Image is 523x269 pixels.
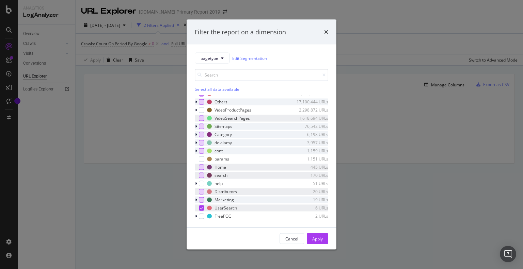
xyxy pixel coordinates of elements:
div: Marketing [215,197,234,203]
div: VideoSearchPages [215,115,250,121]
div: Filter the report on a dimension [195,28,286,36]
div: 19 URLs [295,197,328,203]
div: Category [215,132,232,137]
div: 1,159 URLs [295,148,328,154]
div: Open Intercom Messenger [500,246,516,262]
div: 1,618,694 URLs [295,115,328,121]
button: Apply [307,233,328,244]
div: de.alamy [215,140,232,146]
div: times [324,28,328,36]
div: FreePOC [215,213,231,219]
div: Apply [312,236,323,241]
div: 170 URLs [295,172,328,178]
div: help [215,181,223,186]
div: search [215,172,227,178]
div: Sitemaps [215,123,232,129]
div: 6 URLs [295,205,328,211]
div: 76,542 URLs [295,123,328,129]
div: 20 URLs [295,189,328,195]
button: pagetype [195,53,229,64]
div: Cancel [285,236,298,241]
div: 3,957 URLs [295,140,328,146]
input: Search [195,69,328,81]
div: VideoProductPages [215,107,251,113]
div: UserSearch [215,205,237,211]
div: 51 URLs [295,181,328,186]
div: cont [215,148,223,154]
a: Edit Segmentation [232,54,267,62]
div: Distributors [215,189,237,195]
div: modal [187,19,336,250]
div: Home [215,164,226,170]
div: 2 URLs [295,213,328,219]
span: pagetype [201,55,218,61]
div: 17,100,444 URLs [295,99,328,105]
div: 6,198 URLs [295,132,328,137]
div: 2,298,872 URLs [295,107,328,113]
div: Select all data available [195,86,328,92]
div: 445 URLs [295,164,328,170]
button: Cancel [280,233,304,244]
div: params [215,156,229,162]
div: Others [215,99,227,105]
div: 1,151 URLs [295,156,328,162]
